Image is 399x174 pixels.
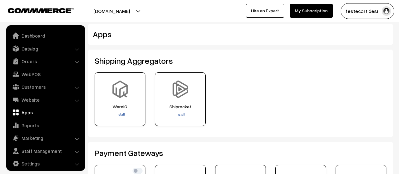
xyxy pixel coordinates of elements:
[95,56,386,66] h2: Shipping Aggregators
[8,120,83,131] a: Reports
[176,112,185,117] a: Install
[157,104,203,109] span: Shiprocket
[97,104,143,109] span: WareIQ
[382,6,391,16] img: user
[8,81,83,93] a: Customers
[111,81,129,98] img: WareIQ
[246,4,284,18] a: Hire an Expert
[8,8,74,13] img: COMMMERCE
[8,94,83,105] a: Website
[95,148,386,158] h2: Payment Gateways
[115,112,125,117] a: Install
[8,132,83,144] a: Marketing
[8,56,83,67] a: Orders
[341,3,394,19] button: festecart desi
[8,145,83,157] a: Staff Management
[8,43,83,54] a: Catalog
[8,69,83,80] a: WebPOS
[93,29,337,39] h2: Apps
[8,30,83,41] a: Dashboard
[8,6,63,14] a: COMMMERCE
[172,81,189,98] img: Shiprocket
[8,107,83,118] a: Apps
[290,4,333,18] a: My Subscription
[8,158,83,169] a: Settings
[71,3,152,19] button: [DOMAIN_NAME]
